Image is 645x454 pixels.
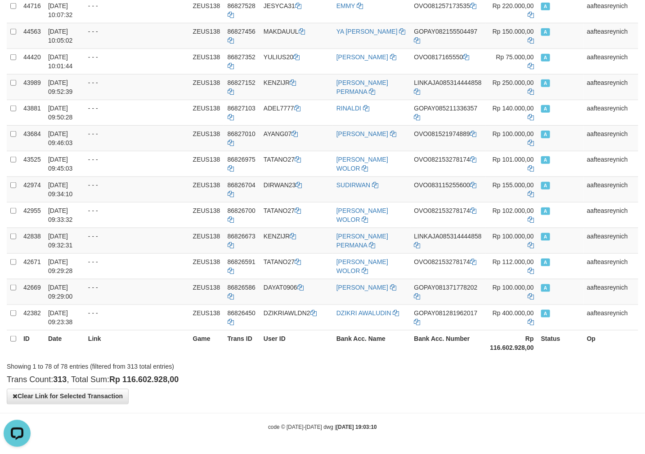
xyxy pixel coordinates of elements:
td: 86826591 [224,253,260,279]
td: 081371778202 [411,279,485,304]
td: 44563 [20,23,45,48]
td: DZIKRIAWLDN2 [260,304,333,330]
td: 081521974889 [411,125,485,151]
td: 86826975 [224,151,260,176]
span: Rp 112.000,00 [493,258,534,265]
td: ZEUS138 [189,100,224,125]
td: ZEUS138 [189,151,224,176]
th: Op [583,330,638,356]
td: 082155504497 [411,23,485,48]
td: 082153278174 [411,202,485,228]
span: Approved [541,284,550,292]
th: Game [189,330,224,356]
span: Rp 75.000,00 [496,53,534,61]
td: [DATE] 09:52:39 [45,74,85,100]
td: 42669 [20,279,45,304]
td: [DATE] 09:29:28 [45,253,85,279]
span: OVO [414,258,428,265]
td: ZEUS138 [189,125,224,151]
span: OVO [414,2,428,9]
span: Rp 100.000,00 [493,284,534,291]
th: Status [537,330,583,356]
strong: [DATE] 19:03:10 [336,424,377,431]
td: DAYAT0906 [260,279,333,304]
span: Rp 100.000,00 [493,233,534,240]
td: 083115255600 [411,176,485,202]
h4: Trans Count: , Total Sum: [7,375,638,384]
a: DZIKRI AWALUDIN [336,309,391,317]
span: Approved [541,105,550,113]
td: ZEUS138 [189,304,224,330]
span: Approved [541,3,550,10]
td: 86826700 [224,202,260,228]
td: ZEUS138 [189,176,224,202]
span: Approved [541,131,550,138]
a: YA [PERSON_NAME] [336,28,398,35]
th: ID [20,330,45,356]
a: [PERSON_NAME] WOLOR [336,207,388,223]
strong: Rp 116.602.928,00 [490,335,534,351]
td: 86826450 [224,304,260,330]
strong: 313 [53,375,67,384]
td: 42955 [20,202,45,228]
td: [DATE] 09:23:38 [45,304,85,330]
span: LINKAJA [414,233,440,240]
span: Rp 102.000,00 [493,207,534,214]
td: [DATE] 09:50:28 [45,100,85,125]
td: - - - [85,23,189,48]
span: OVO [414,181,428,189]
div: Showing 1 to 78 of 78 entries (filtered from 313 total entries) [7,358,262,371]
td: aafteasreynich [583,228,638,253]
td: 86827103 [224,100,260,125]
a: [PERSON_NAME] PERMANA [336,79,388,95]
td: [DATE] 09:45:03 [45,151,85,176]
a: SUDIRWAN [336,181,370,189]
a: EMMY [336,2,355,9]
span: Approved [541,207,550,215]
td: 42671 [20,253,45,279]
td: 082153278174 [411,151,485,176]
td: aafteasreynich [583,253,638,279]
td: YULIUS20 [260,48,333,74]
td: 085211336357 [411,100,485,125]
span: GOPAY [414,28,436,35]
td: KENZIJR [260,74,333,100]
td: 081281962017 [411,304,485,330]
td: 86826673 [224,228,260,253]
td: [DATE] 09:34:10 [45,176,85,202]
th: Trans ID [224,330,260,356]
th: Date [45,330,85,356]
span: Rp 100.000,00 [493,130,534,137]
td: 44420 [20,48,45,74]
th: Link [85,330,189,356]
td: 082153278174 [411,253,485,279]
td: aafteasreynich [583,74,638,100]
span: Approved [541,54,550,62]
span: Approved [541,233,550,241]
td: - - - [85,74,189,100]
td: aafteasreynich [583,125,638,151]
td: ZEUS138 [189,279,224,304]
td: TATANO27 [260,253,333,279]
small: code © [DATE]-[DATE] dwg | [268,424,377,431]
td: TATANO27 [260,202,333,228]
td: ZEUS138 [189,23,224,48]
td: 42838 [20,228,45,253]
td: 0817165550 [411,48,485,74]
td: KENZIJR [260,228,333,253]
a: [PERSON_NAME] [336,284,388,291]
td: 86827352 [224,48,260,74]
td: 085314444858 [411,228,485,253]
td: [DATE] 09:46:03 [45,125,85,151]
span: GOPAY [414,105,436,112]
span: Rp 400.000,00 [493,309,534,317]
a: RINALDI [336,105,361,112]
td: 86826704 [224,176,260,202]
a: [PERSON_NAME] [336,130,388,137]
th: Bank Acc. Number [411,330,485,356]
td: 42974 [20,176,45,202]
td: 43989 [20,74,45,100]
td: [DATE] 10:01:44 [45,48,85,74]
td: aafteasreynich [583,23,638,48]
td: aafteasreynich [583,48,638,74]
